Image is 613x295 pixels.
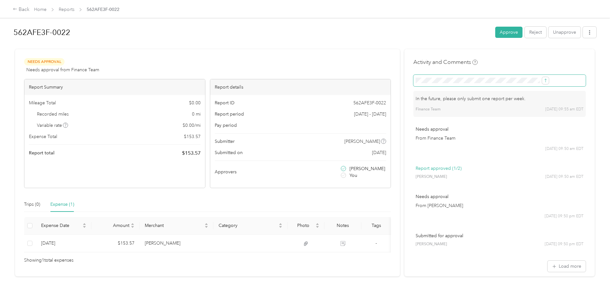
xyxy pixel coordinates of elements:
span: caret-down [279,225,282,229]
th: Tags [361,217,391,235]
span: [PERSON_NAME] [350,165,385,172]
span: Merchant [145,223,203,228]
th: Amount [91,217,140,235]
span: Approvers [215,169,237,175]
span: caret-down [131,225,134,229]
span: Finance Team [416,107,441,112]
span: caret-down [204,225,208,229]
span: Report period [215,111,244,117]
p: Needs approval [416,126,583,133]
span: caret-up [315,222,319,226]
span: $ 0.00 / mi [183,122,201,129]
span: Submitted on [215,149,243,156]
span: Needs Approval [24,58,65,65]
span: [DATE] 09:50 am EDT [545,174,583,180]
span: Showing 1 total expenses [24,257,73,264]
td: $153.57 [91,235,140,252]
span: caret-up [279,222,282,226]
a: Reports [59,7,74,12]
span: Mileage Total [29,100,56,106]
span: caret-up [131,222,134,226]
a: Home [34,7,47,12]
span: $ 153.57 [184,133,201,140]
div: Report Summary [24,79,205,95]
td: Papa Johns [140,235,214,252]
div: Tags [367,223,386,228]
span: caret-up [82,222,86,226]
span: $ 153.57 [182,149,201,157]
div: Trips (0) [24,201,40,208]
button: Load more [548,261,586,272]
iframe: Everlance-gr Chat Button Frame [577,259,613,295]
span: [DATE] 09:55 am EDT [545,107,583,112]
th: Expense Date [36,217,91,235]
span: Amount [97,223,129,228]
span: Report total [29,150,55,156]
span: 562AFE3F-0022 [87,6,119,13]
span: [PERSON_NAME] [344,138,380,145]
span: Recorded miles [37,111,69,117]
span: caret-down [315,225,319,229]
span: Needs approval from Finance Team [26,66,99,73]
span: [DATE] [372,149,386,156]
th: Notes [324,217,361,235]
div: Back [13,6,30,13]
span: [DATE] 09:50 am EDT [545,146,583,152]
span: 0 mi [192,111,201,117]
p: In the future, please only submit one report per week. [416,95,583,102]
span: Report ID [215,100,235,106]
div: Expense (1) [50,201,74,208]
span: Pay period [215,122,237,129]
span: [DATE] 09:50 pm EDT [545,213,583,219]
span: [PERSON_NAME] [416,241,447,247]
span: Expense Total [29,133,57,140]
p: Submitted for approval [416,232,583,239]
span: Photo [293,223,314,228]
div: Report details [210,79,391,95]
p: From Finance Team [416,135,583,142]
h1: 562AFE3F-0022 [13,25,491,40]
span: [PERSON_NAME] [416,174,447,180]
p: From [PERSON_NAME] [416,202,583,209]
span: Submitter [215,138,235,145]
span: Category [219,223,277,228]
span: 562AFE3F-0022 [353,100,386,106]
button: Reject [525,27,546,38]
p: Needs approval [416,193,583,200]
span: caret-down [82,225,86,229]
th: Merchant [140,217,214,235]
th: Photo [288,217,324,235]
button: Unapprove [548,27,581,38]
span: Variable rate [37,122,68,129]
span: $ 0.00 [189,100,201,106]
span: [DATE] 09:50 pm EDT [545,241,583,247]
p: Report approved (1/2) [416,165,583,172]
span: caret-up [204,222,208,226]
span: You [350,172,357,179]
button: Approve [495,27,522,38]
span: Expense Date [41,223,81,228]
th: Category [213,217,288,235]
h4: Activity and Comments [413,58,478,66]
td: - [361,235,391,252]
td: 9-26-2025 [36,235,91,252]
span: [DATE] - [DATE] [354,111,386,117]
span: - [376,240,377,246]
